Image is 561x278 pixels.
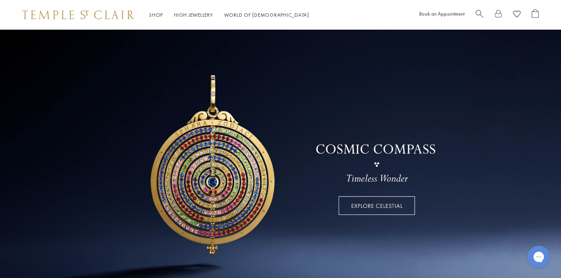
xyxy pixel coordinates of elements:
a: Open Shopping Bag [532,9,539,21]
a: Search [476,9,483,21]
a: High JewelleryHigh Jewellery [174,11,213,18]
nav: Main navigation [149,10,309,20]
a: ShopShop [149,11,163,18]
a: Book an Appointment [419,10,465,17]
a: World of [DEMOGRAPHIC_DATA]World of [DEMOGRAPHIC_DATA] [224,11,309,18]
a: View Wishlist [513,9,521,21]
img: Temple St. Clair [22,10,134,19]
iframe: Gorgias live chat messenger [524,243,554,271]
